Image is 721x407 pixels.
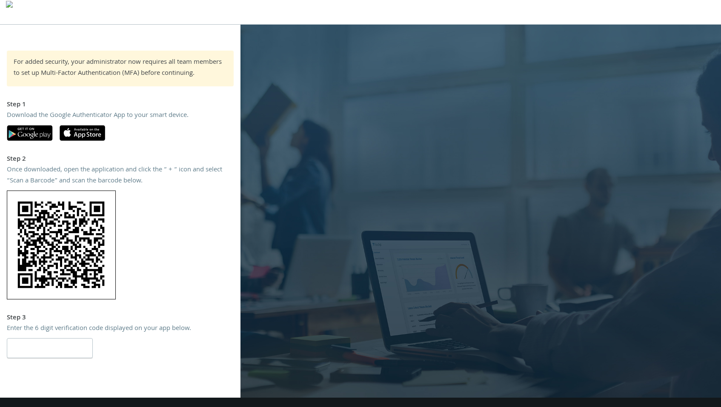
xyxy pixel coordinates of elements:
[60,125,105,141] img: apple-app-store.svg
[7,125,53,141] img: google-play.svg
[7,100,26,111] strong: Step 1
[14,57,227,79] div: For added security, your administrator now requires all team members to set up Multi-Factor Authe...
[7,154,26,165] strong: Step 2
[7,324,234,335] div: Enter the 6 digit verification code displayed on your app below.
[7,313,26,324] strong: Step 3
[7,191,116,299] img: pcKuqm2qbgAAAAASUVORK5CYII=
[7,165,234,187] div: Once downloaded, open the application and click the “ + “ icon and select “Scan a Barcode” and sc...
[7,111,234,122] div: Download the Google Authenticator App to your smart device.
